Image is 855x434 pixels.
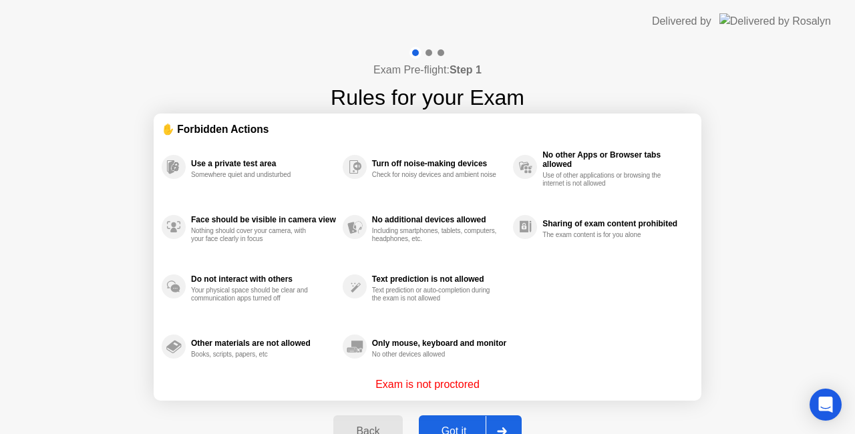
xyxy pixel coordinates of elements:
[375,377,480,393] p: Exam is not proctored
[373,62,482,78] h4: Exam Pre-flight:
[542,150,687,169] div: No other Apps or Browser tabs allowed
[191,159,336,168] div: Use a private test area
[372,159,506,168] div: Turn off noise-making devices
[331,81,524,114] h1: Rules for your Exam
[372,215,506,224] div: No additional devices allowed
[542,219,687,228] div: Sharing of exam content prohibited
[542,231,669,239] div: The exam content is for you alone
[191,351,317,359] div: Books, scripts, papers, etc
[542,172,669,188] div: Use of other applications or browsing the internet is not allowed
[191,227,317,243] div: Nothing should cover your camera, with your face clearly in focus
[372,171,498,179] div: Check for noisy devices and ambient noise
[810,389,842,421] div: Open Intercom Messenger
[372,351,498,359] div: No other devices allowed
[162,122,693,137] div: ✋ Forbidden Actions
[191,286,317,302] div: Your physical space should be clear and communication apps turned off
[372,286,498,302] div: Text prediction or auto-completion during the exam is not allowed
[652,13,711,29] div: Delivered by
[372,274,506,284] div: Text prediction is not allowed
[191,171,317,179] div: Somewhere quiet and undisturbed
[191,339,336,348] div: Other materials are not allowed
[372,339,506,348] div: Only mouse, keyboard and monitor
[191,274,336,284] div: Do not interact with others
[191,215,336,224] div: Face should be visible in camera view
[719,13,831,29] img: Delivered by Rosalyn
[450,64,482,75] b: Step 1
[372,227,498,243] div: Including smartphones, tablets, computers, headphones, etc.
